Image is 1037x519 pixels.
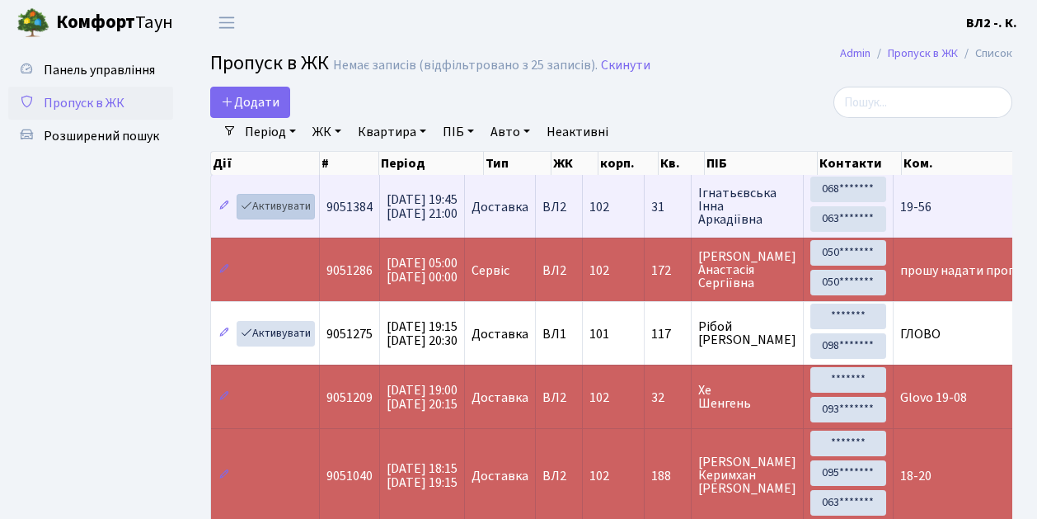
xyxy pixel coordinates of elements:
a: Активувати [237,321,315,347]
span: Доставка [472,328,528,341]
a: Неактивні [540,118,615,146]
th: Кв. [659,152,705,175]
span: Доставка [472,391,528,404]
span: [DATE] 19:15 [DATE] 20:30 [387,318,457,350]
a: Активувати [237,194,315,219]
span: Панель управління [44,61,155,79]
span: 101 [589,325,609,343]
span: ГЛОВО [900,325,941,343]
th: корп. [598,152,659,175]
th: Тип [484,152,551,175]
th: Період [379,152,484,175]
span: 9051384 [326,198,373,216]
a: Пропуск в ЖК [888,45,958,62]
a: Авто [484,118,537,146]
span: ВЛ2 [542,264,575,277]
span: Додати [221,93,279,111]
a: Панель управління [8,54,173,87]
a: ЖК [306,118,348,146]
a: ВЛ2 -. К. [966,13,1017,33]
nav: breadcrumb [815,36,1037,71]
span: Пропуск в ЖК [210,49,329,78]
input: Пошук... [833,87,1012,118]
th: # [320,152,379,175]
a: Admin [840,45,870,62]
span: Доставка [472,469,528,483]
span: 117 [651,328,684,341]
span: ВЛ1 [542,328,575,341]
span: Рібой [PERSON_NAME] [698,320,796,347]
span: [DATE] 18:15 [DATE] 19:15 [387,460,457,492]
span: 102 [589,389,609,407]
span: 102 [589,198,609,216]
th: ЖК [551,152,598,175]
span: 9051275 [326,325,373,343]
th: Контакти [818,152,902,175]
span: Ігнатьєвська Інна Аркадіївна [698,186,796,226]
span: ВЛ2 [542,469,575,483]
span: ВЛ2 [542,201,575,214]
li: Список [958,45,1012,63]
a: Пропуск в ЖК [8,87,173,120]
span: 32 [651,391,684,404]
span: 19-56 [900,198,931,216]
span: 9051040 [326,467,373,485]
span: 18-20 [900,467,931,485]
a: Розширений пошук [8,120,173,153]
span: [DATE] 19:45 [DATE] 21:00 [387,191,457,223]
span: [PERSON_NAME] Керимхан [PERSON_NAME] [698,455,796,495]
span: 31 [651,201,684,214]
span: Хе Шенгень [698,384,796,410]
button: Переключити навігацію [206,9,247,36]
span: 172 [651,264,684,277]
a: ПІБ [436,118,481,146]
span: ВЛ2 [542,391,575,404]
a: Скинути [601,58,650,73]
span: 102 [589,262,609,280]
span: 102 [589,467,609,485]
th: ПІБ [705,152,818,175]
th: Дії [211,152,320,175]
b: Комфорт [56,9,135,35]
span: Таун [56,9,173,37]
a: Квартира [351,118,433,146]
span: Розширений пошук [44,127,159,145]
span: Сервіс [472,264,509,277]
img: logo.png [16,7,49,40]
b: ВЛ2 -. К. [966,14,1017,32]
span: 9051209 [326,389,373,407]
a: Період [238,118,303,146]
div: Немає записів (відфільтровано з 25 записів). [333,58,598,73]
span: [DATE] 19:00 [DATE] 20:15 [387,381,457,413]
span: 188 [651,469,684,483]
span: [DATE] 05:00 [DATE] 00:00 [387,254,457,286]
span: Glovo 19-08 [900,389,967,407]
span: Доставка [472,201,528,214]
span: Пропуск в ЖК [44,94,124,112]
span: 9051286 [326,262,373,280]
span: [PERSON_NAME] Анастасія Сергіївна [698,250,796,290]
a: Додати [210,87,290,118]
